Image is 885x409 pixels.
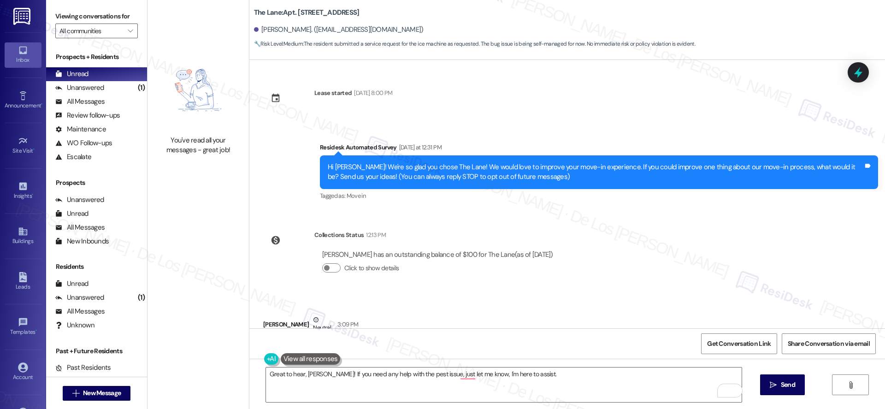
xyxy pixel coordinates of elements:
img: ResiDesk Logo [13,8,32,25]
span: • [35,327,37,334]
a: Insights • [5,178,41,203]
strong: 🔧 Risk Level: Medium [254,40,303,47]
div: (1) [136,290,147,305]
button: Send [760,374,805,395]
b: The Lane: Apt. [STREET_ADDRESS] [254,8,360,18]
div: Unread [55,69,88,79]
button: Share Conversation via email [782,333,876,354]
div: [DATE] at 12:31 PM [397,142,442,152]
div: Unanswered [55,195,104,205]
div: 12:13 PM [364,230,386,240]
a: Leads [5,269,41,294]
div: Prospects + Residents [46,52,147,62]
span: • [32,191,33,198]
label: Viewing conversations for [55,9,138,24]
div: Review follow-ups [55,111,120,120]
button: Get Conversation Link [701,333,777,354]
a: Account [5,360,41,385]
div: Unread [55,279,88,289]
input: All communities [59,24,123,38]
i:  [72,390,79,397]
span: Move in [347,192,366,200]
div: 3:09 PM [335,320,358,329]
span: : The resident submitted a service request for the ice machine as requested. The bug issue is bei... [254,39,695,49]
textarea: To enrich screen reader interactions, please activate Accessibility in Grammarly extension settings [266,368,742,402]
div: Past Residents [55,363,111,373]
div: Maintenance [55,124,106,134]
div: Unread [55,209,88,219]
span: Send [781,380,795,390]
span: • [41,101,42,107]
div: [PERSON_NAME] [263,315,821,338]
div: Prospects [46,178,147,188]
div: Unknown [55,320,94,330]
span: • [33,146,35,153]
div: Past + Future Residents [46,346,147,356]
a: Templates • [5,314,41,339]
span: Get Conversation Link [707,339,771,349]
div: [DATE] 8:00 PM [352,88,392,98]
div: New Inbounds [55,237,109,246]
div: All Messages [55,307,105,316]
div: All Messages [55,223,105,232]
div: All Messages [55,97,105,107]
img: empty-state [158,49,239,131]
div: Unanswered [55,293,104,302]
div: [PERSON_NAME] has an outstanding balance of $100 for The Lane (as of [DATE]) [322,250,553,260]
div: Escalate [55,152,91,162]
a: Buildings [5,224,41,249]
i:  [770,381,777,389]
div: Lease started [314,88,352,98]
div: Unanswered [55,83,104,93]
span: Share Conversation via email [788,339,870,349]
i:  [847,381,854,389]
i:  [128,27,133,35]
div: Residents [46,262,147,272]
div: Tagged as: [320,189,878,202]
div: (1) [136,81,147,95]
div: Neutral [311,315,332,334]
a: Inbox [5,42,41,67]
div: Residesk Automated Survey [320,142,878,155]
button: New Message [63,386,131,401]
div: [PERSON_NAME]. ([EMAIL_ADDRESS][DOMAIN_NAME]) [254,25,424,35]
div: Hi [PERSON_NAME]! We're so glad you chose The Lane! We would love to improve your move-in experie... [328,162,863,182]
a: Site Visit • [5,133,41,158]
div: WO Follow-ups [55,138,112,148]
div: Collections Status [314,230,364,240]
label: Click to show details [344,263,399,273]
span: New Message [83,388,121,398]
div: You've read all your messages - great job! [158,136,239,155]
